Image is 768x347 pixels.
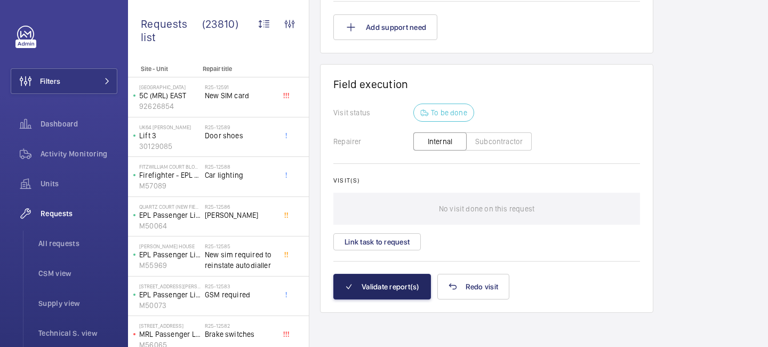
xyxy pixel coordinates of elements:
span: GSM required [205,289,275,300]
span: CSM view [38,268,117,279]
h2: R25-12586 [205,203,275,210]
p: No visit done on this request [439,193,534,225]
h2: R25-12585 [205,243,275,249]
span: Door shoes [205,130,275,141]
p: M55969 [139,260,201,271]
p: To be done [431,107,467,118]
span: Dashboard [41,119,117,129]
p: M57089 [139,180,201,191]
p: [GEOGRAPHIC_DATA] [139,84,201,90]
h2: Visit(s) [333,177,640,184]
p: Fitzwilliam Court Block 17-24 [139,163,201,170]
h2: R25-12588 [205,163,275,170]
span: Brake switches [205,329,275,340]
span: Filters [40,76,60,86]
h2: R25-12591 [205,84,275,90]
span: New sim required to reinstate autodialler [205,249,275,271]
p: EPL Passenger Lift [139,249,201,260]
h2: R25-12582 [205,322,275,329]
p: Site - Unit [128,65,198,73]
span: [PERSON_NAME] [205,210,275,220]
button: Validate report(s) [333,274,431,299]
span: Requests [41,208,117,219]
span: Requests list [141,17,202,44]
p: M50073 [139,300,201,311]
p: EPL Passenger Lift [139,289,201,300]
p: 5C (MRL) EAST [139,90,201,101]
button: Filters [11,68,117,94]
button: Redo visit [437,274,510,299]
h2: R25-12589 [205,124,275,130]
span: Car lighting [205,170,275,180]
p: [STREET_ADDRESS] [139,322,201,329]
p: UK64 [PERSON_NAME] [139,124,201,130]
p: M50064 [139,220,201,231]
h1: Field execution [333,77,640,91]
p: 92626854 [139,101,201,112]
span: Activity Monitoring [41,148,117,159]
p: MRL Passenger Lift SELE [139,329,201,340]
p: Lift 3 [139,130,201,141]
p: [STREET_ADDRESS][PERSON_NAME][PERSON_NAME] [139,283,201,289]
p: Firefighter - EPL Passenger Lift [139,170,201,180]
span: Units [41,178,117,189]
button: Subcontractor [466,132,532,151]
button: Add support need [333,14,437,40]
button: Link task to request [333,233,421,250]
span: New SIM card [205,90,275,101]
p: EPL Passenger Lift [139,210,201,220]
button: Internal [413,132,467,151]
p: [PERSON_NAME] House [139,243,201,249]
span: Supply view [38,298,117,309]
p: Repair title [203,65,273,73]
h2: R25-12583 [205,283,275,289]
span: Technical S. view [38,328,117,338]
p: Quartz Court (new Fieldways) [139,203,201,210]
span: All requests [38,238,117,249]
p: 30129085 [139,141,201,152]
